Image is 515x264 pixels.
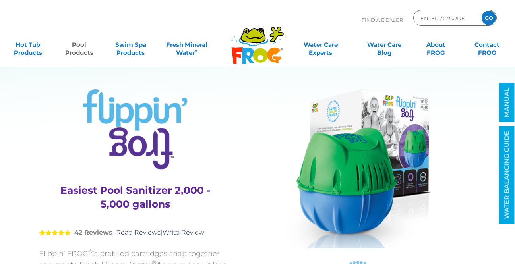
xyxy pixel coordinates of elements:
a: Swim SpaProducts [110,37,150,53]
a: Fresh MineralWater∞ [162,37,212,53]
a: WATER BALANCING GUIDE [499,126,515,224]
a: MANUAL [499,83,515,122]
a: AboutFROG [416,37,455,53]
a: Water CareExperts [288,37,353,53]
a: Water CareBlog [364,37,404,53]
a: ContactFROG [467,37,507,53]
img: Product Flippin Frog [285,89,431,248]
a: Hot TubProducts [8,37,48,53]
a: PoolProducts [59,37,99,53]
strong: 42 Reviews [74,229,112,236]
a: Write Review [163,229,204,236]
div: | [39,217,232,248]
img: Frog Products Logo [227,16,288,64]
h3: Easiest Pool Sanitizer 2,000 - 5,000 gallons [49,183,222,211]
p: Find A Dealer [362,10,403,30]
span: 5 [39,229,71,236]
sup: ∞ [195,48,198,54]
a: Read Reviews [116,229,161,236]
input: GO [482,11,496,25]
img: Product Logo [83,89,188,170]
sup: ® [88,248,93,254]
